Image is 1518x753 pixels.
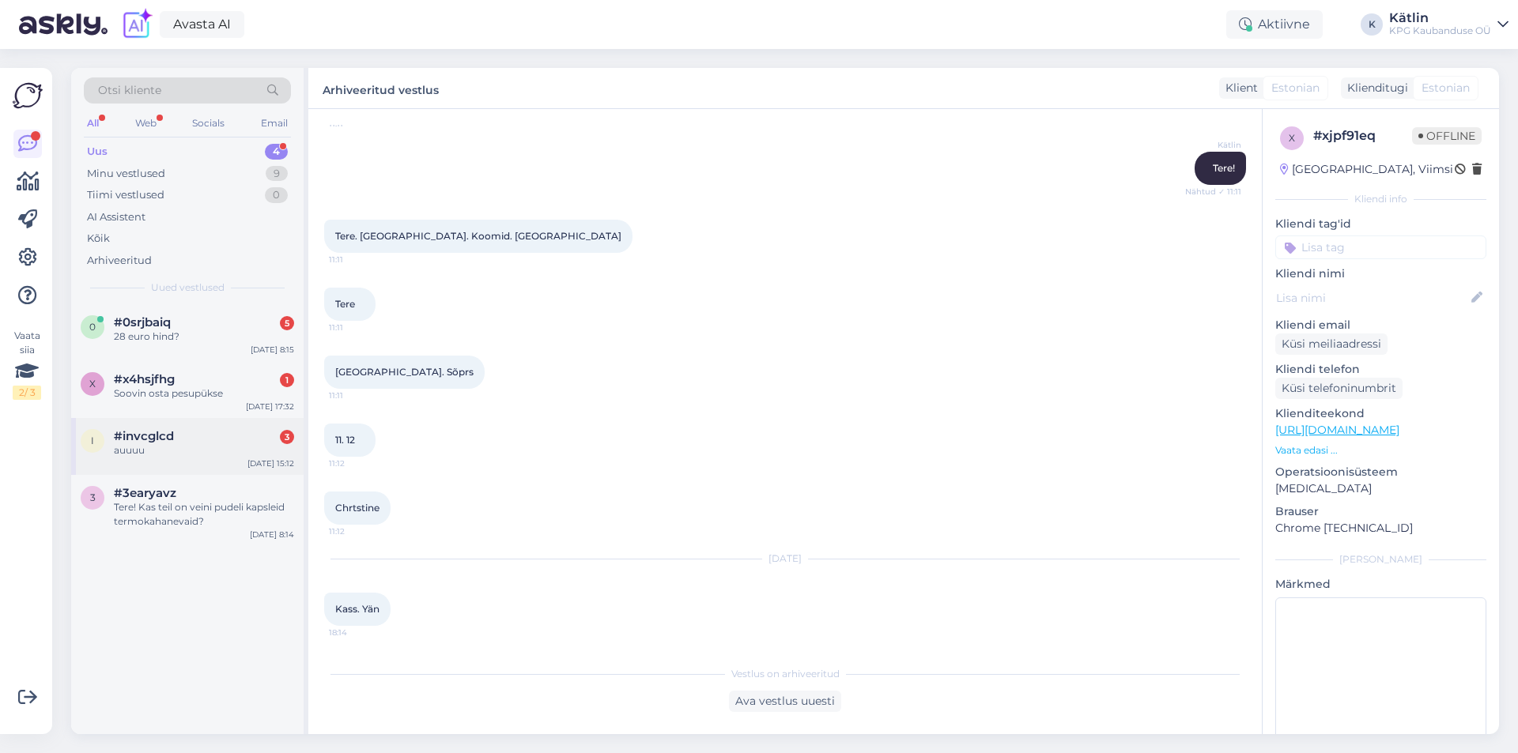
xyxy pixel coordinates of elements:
span: #x4hsjfhg [114,372,175,386]
div: Email [258,113,291,134]
div: 9 [266,166,288,182]
span: Otsi kliente [98,82,161,99]
p: Operatsioonisüsteem [1275,464,1486,480]
span: Estonian [1422,80,1470,96]
div: Vaata siia [13,329,41,400]
span: x [89,378,96,390]
div: [GEOGRAPHIC_DATA], Viimsi [1280,161,1453,178]
p: Kliendi telefon [1275,361,1486,378]
span: [GEOGRAPHIC_DATA]. Sõprs [335,366,474,378]
div: auuuu [114,443,294,457]
a: KätlinKPG Kaubanduse OÜ [1389,12,1509,37]
div: All [84,113,102,134]
span: 18:14 [329,627,388,638]
span: #3earyavz [114,486,176,500]
div: 5 [280,316,294,330]
span: Kass. Yän [335,603,379,615]
span: 11:11 [329,390,388,401]
div: K [1361,13,1383,36]
p: Märkmed [1275,576,1486,593]
div: [PERSON_NAME] [1275,552,1486,567]
div: 4 [265,144,288,160]
div: Soovin osta pesupükse [114,386,294,401]
div: [DATE] 8:14 [250,529,294,540]
p: Brauser [1275,503,1486,520]
div: Klienditugi [1341,80,1408,96]
p: Kliendi nimi [1275,265,1486,282]
span: Uued vestlused [151,280,225,295]
span: Kätlin [1182,139,1241,151]
div: Uus [87,144,108,160]
span: 0 [89,321,96,333]
div: [DATE] [324,552,1246,566]
label: Arhiveeritud vestlus [323,77,439,99]
div: Klient [1219,80,1258,96]
div: 0 [265,187,288,203]
div: Web [132,113,160,134]
span: #invcglcd [114,429,174,443]
p: Vaata edasi ... [1275,443,1486,457]
div: Kõik [87,231,110,247]
span: Tere! [1213,162,1235,174]
div: Ava vestlus uuesti [729,691,841,712]
div: Küsi meiliaadressi [1275,333,1388,355]
div: 3 [280,430,294,444]
div: 28 euro hind? [114,329,294,344]
div: Kätlin [1389,12,1491,24]
div: Socials [189,113,228,134]
div: 1 [280,373,294,387]
div: Küsi telefoninumbrit [1275,378,1403,399]
span: Chrtstine [335,502,379,514]
span: Nähtud ✓ 11:11 [1182,186,1241,198]
div: 2 / 3 [13,386,41,400]
div: [DATE] 15:12 [247,457,294,469]
span: 11:11 [329,254,388,265]
span: 11. 12 [335,434,355,446]
span: Tere [335,298,355,310]
img: explore-ai [120,8,153,41]
span: Offline [1412,127,1482,145]
span: 11:12 [329,457,388,469]
div: # xjpf91eq [1313,126,1412,145]
div: KPG Kaubanduse OÜ [1389,24,1491,37]
p: [MEDICAL_DATA] [1275,480,1486,497]
span: 11:11 [329,322,388,333]
span: Vestlus on arhiveeritud [731,667,840,681]
div: Tiimi vestlused [87,187,164,203]
input: Lisa tag [1275,235,1486,259]
p: Klienditeekond [1275,405,1486,422]
div: Arhiveeritud [87,253,152,269]
div: [DATE] 17:32 [246,401,294,412]
span: #0srjbaiq [114,315,171,329]
span: 3 [90,491,96,503]
div: Kliendi info [1275,192,1486,206]
div: AI Assistent [87,209,145,225]
img: Askly Logo [13,81,43,111]
span: Tere. [GEOGRAPHIC_DATA]. Koomid. [GEOGRAPHIC_DATA] [335,230,621,242]
input: Lisa nimi [1276,289,1468,307]
p: Kliendi email [1275,317,1486,333]
div: [DATE] 8:15 [251,344,294,356]
span: 11:12 [329,525,388,537]
p: Kliendi tag'id [1275,216,1486,232]
p: Chrome [TECHNICAL_ID] [1275,520,1486,537]
span: x [1289,132,1295,144]
span: Estonian [1271,80,1320,96]
a: [URL][DOMAIN_NAME] [1275,423,1399,437]
div: Minu vestlused [87,166,165,182]
div: Tere! Kas teil on veini pudeli kapsleid termokahanevaid? [114,500,294,529]
span: i [91,435,94,446]
a: Avasta AI [160,11,244,38]
div: Aktiivne [1226,10,1323,39]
